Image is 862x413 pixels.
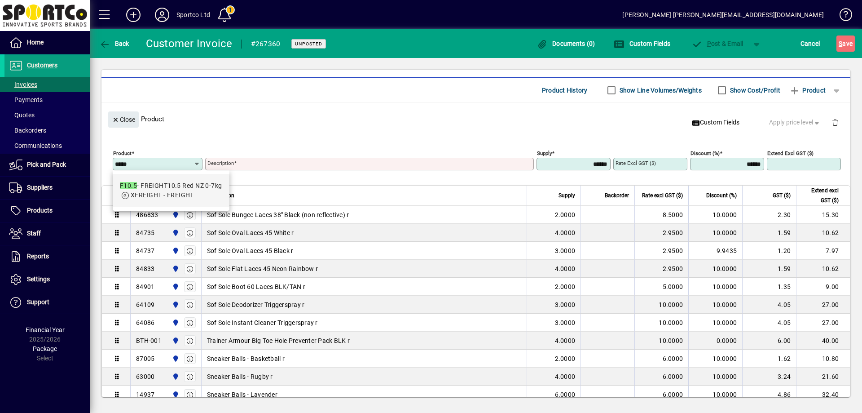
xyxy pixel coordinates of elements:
td: 10.0000 [688,278,742,296]
app-page-header-button: Delete [824,118,846,126]
span: Sportco Ltd Warehouse [170,228,180,238]
td: 10.0000 [688,224,742,242]
span: Rate excl GST ($) [642,191,683,200]
span: Package [33,345,57,352]
div: Product [101,102,850,135]
td: 10.0000 [688,314,742,332]
app-page-header-button: Back [90,36,139,52]
td: 21.60 [796,368,850,386]
span: Pick and Pack [27,161,66,168]
div: 6.0000 [640,372,683,381]
label: Show Line Volumes/Weights [618,86,702,95]
div: 10.0000 [640,300,683,309]
div: 2.9500 [640,246,683,255]
td: 10.0000 [688,206,742,224]
span: Sportco Ltd Warehouse [170,318,180,328]
mat-label: Supply [537,150,552,156]
div: 64109 [136,300,154,309]
span: Backorder [605,191,629,200]
a: Suppliers [4,177,90,199]
div: Customer Invoice [146,36,233,51]
td: 10.62 [796,260,850,278]
span: 6.0000 [555,390,576,399]
span: Documents (0) [537,40,595,47]
span: 4.0000 [555,372,576,381]
a: Products [4,200,90,222]
span: P [707,40,711,47]
span: Sportco Ltd Warehouse [170,246,180,256]
span: 4.0000 [555,336,576,345]
td: 32.40 [796,386,850,404]
span: Sneaker Balls - Basketball r [207,354,285,363]
span: Discount (%) [706,191,737,200]
span: Invoices [9,81,37,88]
td: 10.0000 [688,260,742,278]
span: Sof Sole Instant Cleaner Triggerspray r [207,318,318,327]
a: Payments [4,92,90,107]
div: 64086 [136,318,154,327]
a: Communications [4,138,90,153]
td: 1.59 [742,260,796,278]
div: 84901 [136,282,154,291]
div: #267360 [251,37,281,51]
span: Back [99,40,129,47]
td: 1.20 [742,242,796,260]
div: 2.9500 [640,264,683,273]
span: Sportco Ltd Warehouse [170,282,180,292]
span: Sneaker Balls - Lavender [207,390,277,399]
td: 27.00 [796,314,850,332]
div: 63000 [136,372,154,381]
td: 4.05 [742,296,796,314]
button: Profile [148,7,176,23]
span: 4.0000 [555,228,576,237]
span: Sportco Ltd Warehouse [170,210,180,220]
td: 7.97 [796,242,850,260]
button: Custom Fields [611,36,673,52]
button: Back [97,36,132,52]
mat-label: Discount (%) [690,150,720,156]
a: Quotes [4,107,90,123]
span: Payments [9,96,43,103]
mat-label: Rate excl GST ($) [616,160,656,166]
td: 9.00 [796,278,850,296]
div: 84737 [136,246,154,255]
a: Staff [4,222,90,245]
div: Sportco Ltd [176,8,210,22]
mat-option: F10.5 - FREIGHT10.5 Red NZ 0-7kg [113,174,229,207]
span: ost & Email [691,40,743,47]
div: - FREIGHT10.5 Red NZ 0-7kg [120,181,222,191]
span: Reports [27,253,49,260]
td: 4.05 [742,314,796,332]
span: Trainer Armour Big Toe Hole Preventer Pack BLK r [207,336,350,345]
a: Knowledge Base [833,2,851,31]
span: Sof Sole Deodorizer Triggerspray r [207,300,305,309]
button: Custom Fields [688,115,743,131]
span: Custom Fields [692,118,739,127]
button: Apply price level [765,115,825,131]
td: 0.0000 [688,332,742,350]
td: 10.0000 [688,386,742,404]
em: F10.5 [120,182,137,189]
span: 3.0000 [555,300,576,309]
span: S [839,40,842,47]
span: Communications [9,142,62,149]
span: 4.0000 [555,264,576,273]
a: Home [4,31,90,54]
span: Sof Sole Boot 60 Laces BLK/TAN r [207,282,305,291]
span: Home [27,39,44,46]
span: Cancel [800,36,820,51]
span: Customers [27,62,57,69]
label: Show Cost/Profit [728,86,780,95]
a: Support [4,291,90,314]
span: ave [839,36,853,51]
span: 2.0000 [555,282,576,291]
button: Cancel [798,36,822,52]
td: 1.35 [742,278,796,296]
span: Backorders [9,127,46,134]
td: 10.0000 [688,350,742,368]
span: Sof Sole Bungee Laces 38" Black (non reflective) r [207,210,349,219]
td: 40.00 [796,332,850,350]
span: Close [112,112,135,127]
button: Documents (0) [535,36,598,52]
a: Invoices [4,77,90,92]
